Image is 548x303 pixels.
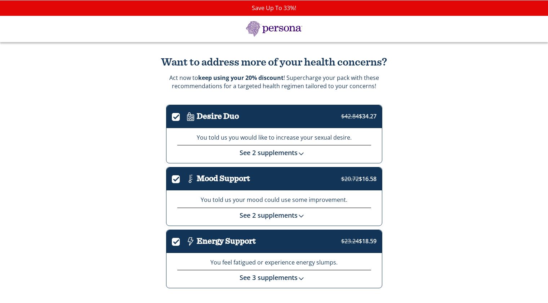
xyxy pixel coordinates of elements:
img: down-chevron.svg [298,275,305,282]
label: . [172,174,184,182]
h3: Energy Support [197,237,256,246]
img: Icon [184,110,197,123]
h3: Desire Duo [197,112,239,121]
h2: Want to address more of your health concerns? [148,56,400,68]
span: $18.59 [341,237,377,245]
h3: Mood Support [197,174,250,183]
p: Act now to ! Supercharge your pack with these recommendations for a targeted health regimen tailo... [169,74,379,90]
strike: $23.24 [341,237,359,245]
img: Icon [184,173,197,185]
img: Icon [184,235,197,248]
p: You told us your mood could use some improvement. [177,196,371,204]
img: Persona Logo [238,21,310,37]
span: $16.58 [341,175,377,183]
img: down-chevron.svg [298,212,305,220]
strong: keep using your 20% discount [198,74,284,82]
a: See 3 supplements [240,273,308,282]
strike: $20.72 [341,175,359,183]
label: . [172,236,184,245]
a: See 2 supplements [240,148,308,157]
label: . [172,112,184,120]
strike: $42.84 [341,112,359,120]
img: down-chevron.svg [298,150,305,157]
span: $34.27 [341,112,377,120]
p: You feel fatigued or experience energy slumps. [177,258,371,267]
a: See 2 supplements [240,211,308,220]
p: You told us you would like to increase your sexual desire. [177,134,371,142]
